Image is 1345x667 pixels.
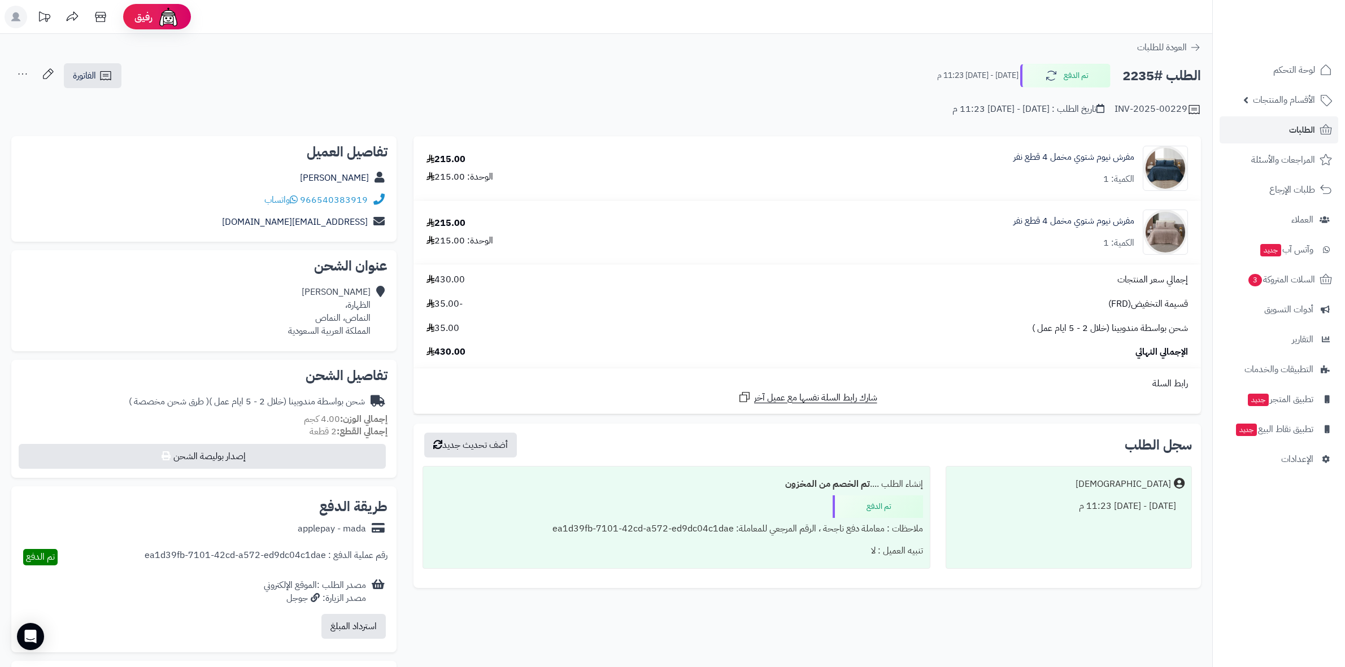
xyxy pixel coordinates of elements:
button: إصدار بوليصة الشحن [19,444,386,469]
span: وآتس آب [1259,242,1313,258]
span: تم الدفع [26,550,55,564]
button: أضف تحديث جديد [424,433,517,457]
div: ملاحظات : معاملة دفع ناجحة ، الرقم المرجعي للمعاملة: ea1d39fb-7101-42cd-a572-ed9dc04c1dae [430,518,923,540]
a: المراجعات والأسئلة [1220,146,1338,173]
span: -35.00 [426,298,463,311]
div: الوحدة: 215.00 [426,234,493,247]
div: رقم عملية الدفع : ea1d39fb-7101-42cd-a572-ed9dc04c1dae [145,549,388,565]
a: تطبيق نقاط البيعجديد [1220,416,1338,443]
div: [DEMOGRAPHIC_DATA] [1076,478,1171,491]
span: 430.00 [426,273,465,286]
a: الإعدادات [1220,446,1338,473]
span: قسيمة التخفيض(FRD) [1108,298,1188,311]
div: 215.00 [426,153,465,166]
span: جديد [1248,394,1269,406]
img: logo-2.png [1268,8,1334,32]
span: السلات المتروكة [1247,272,1315,287]
h2: الطلب #2235 [1122,64,1201,88]
span: العودة للطلبات [1137,41,1187,54]
div: مصدر الطلب :الموقع الإلكتروني [264,579,366,605]
small: 4.00 كجم [304,412,388,426]
a: أدوات التسويق [1220,296,1338,323]
div: الكمية: 1 [1103,173,1134,186]
button: استرداد المبلغ [321,614,386,639]
div: INV-2025-00229 [1115,103,1201,116]
div: تم الدفع [833,495,923,518]
span: لوحة التحكم [1273,62,1315,78]
span: جديد [1236,424,1257,436]
div: رابط السلة [418,377,1196,390]
strong: إجمالي القطع: [337,425,388,438]
button: تم الدفع [1020,64,1111,88]
span: طلبات الإرجاع [1269,182,1315,198]
span: ( طرق شحن مخصصة ) [129,395,209,408]
div: Open Intercom Messenger [17,623,44,650]
img: 1729765725-1728485792-110201020116-90x90.jpg [1143,210,1187,255]
h3: سجل الطلب [1125,438,1192,452]
a: مفرش نيوم شتوي مخمل 4 قطع نفر [1013,151,1134,164]
img: ai-face.png [157,6,180,28]
a: العودة للطلبات [1137,41,1201,54]
a: [EMAIL_ADDRESS][DOMAIN_NAME] [222,215,368,229]
span: رفيق [134,10,153,24]
div: تاريخ الطلب : [DATE] - [DATE] 11:23 م [952,103,1104,116]
div: [DATE] - [DATE] 11:23 م [953,495,1185,517]
span: الطلبات [1289,122,1315,138]
h2: تفاصيل العميل [20,145,388,159]
span: أدوات التسويق [1264,302,1313,317]
a: السلات المتروكة3 [1220,266,1338,293]
span: الفاتورة [73,69,96,82]
span: الأقسام والمنتجات [1253,92,1315,108]
div: applepay - mada [298,522,366,535]
a: طلبات الإرجاع [1220,176,1338,203]
a: وآتس آبجديد [1220,236,1338,263]
small: [DATE] - [DATE] 11:23 م [937,70,1018,81]
span: إجمالي سعر المنتجات [1117,273,1188,286]
span: شارك رابط السلة نفسها مع عميل آخر [754,391,877,404]
a: التقارير [1220,326,1338,353]
span: المراجعات والأسئلة [1251,152,1315,168]
a: الفاتورة [64,63,121,88]
a: العملاء [1220,206,1338,233]
div: إنشاء الطلب .... [430,473,923,495]
span: 430.00 [426,346,465,359]
div: مصدر الزيارة: جوجل [264,592,366,605]
strong: إجمالي الوزن: [340,412,388,426]
span: الإعدادات [1281,451,1313,467]
h2: تفاصيل الشحن [20,369,388,382]
div: الكمية: 1 [1103,237,1134,250]
div: [PERSON_NAME] الظهارة، النماص، النماص المملكة العربية السعودية [288,286,371,337]
a: تطبيق المتجرجديد [1220,386,1338,413]
span: جديد [1260,244,1281,256]
div: تنبيه العميل : لا [430,540,923,562]
a: شارك رابط السلة نفسها مع عميل آخر [738,390,877,404]
b: تم الخصم من المخزون [785,477,870,491]
a: واتساب [264,193,298,207]
div: شحن بواسطة مندوبينا (خلال 2 - 5 ايام عمل ) [129,395,365,408]
div: 215.00 [426,217,465,230]
span: 3 [1248,273,1262,286]
small: 2 قطعة [310,425,388,438]
span: التقارير [1292,332,1313,347]
h2: طريقة الدفع [319,500,388,513]
img: 1729765125-1728485664-110201020127-90x90.jpg [1143,146,1187,191]
span: تطبيق نقاط البيع [1235,421,1313,437]
div: الوحدة: 215.00 [426,171,493,184]
span: الإجمالي النهائي [1135,346,1188,359]
h2: عنوان الشحن [20,259,388,273]
a: مفرش نيوم شتوي مخمل 4 قطع نفر [1013,215,1134,228]
span: التطبيقات والخدمات [1244,361,1313,377]
a: لوحة التحكم [1220,56,1338,84]
a: التطبيقات والخدمات [1220,356,1338,383]
span: شحن بواسطة مندوبينا (خلال 2 - 5 ايام عمل ) [1032,322,1188,335]
a: [PERSON_NAME] [300,171,369,185]
span: تطبيق المتجر [1247,391,1313,407]
a: تحديثات المنصة [30,6,58,31]
a: 966540383919 [300,193,368,207]
span: العملاء [1291,212,1313,228]
span: 35.00 [426,322,459,335]
a: الطلبات [1220,116,1338,143]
